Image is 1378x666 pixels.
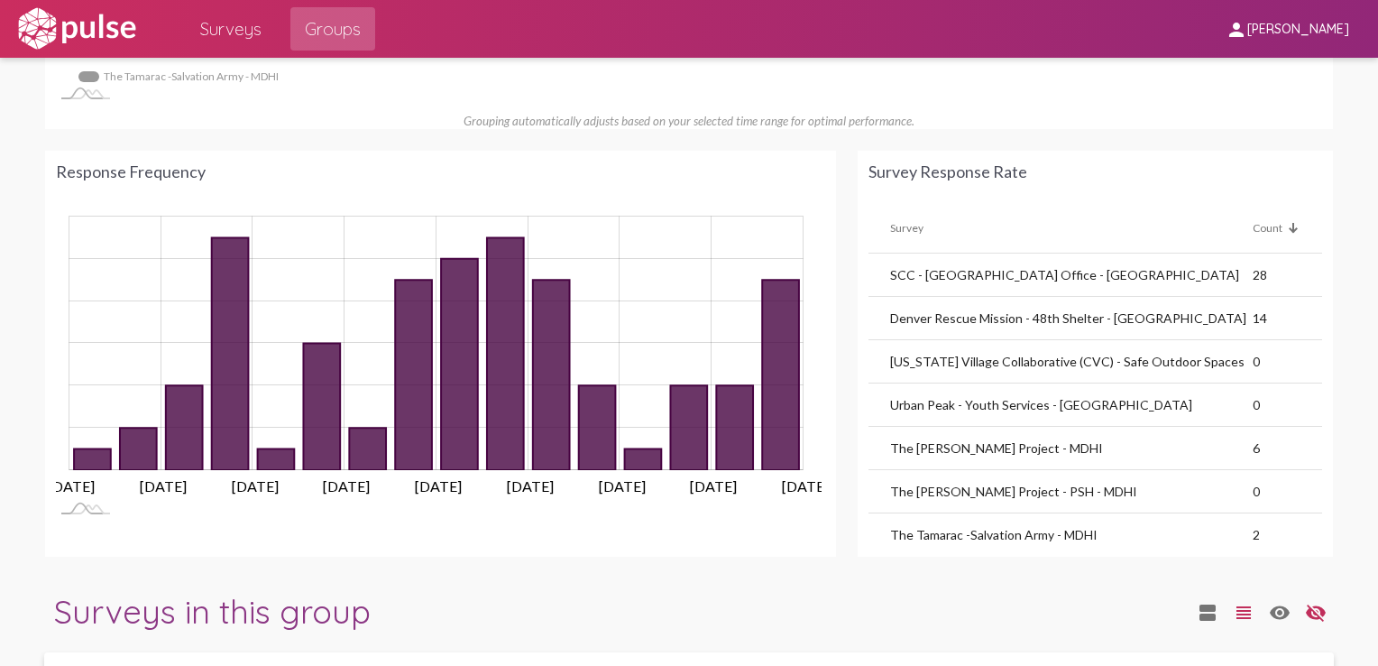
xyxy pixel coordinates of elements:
img: white-logo.svg [14,6,139,51]
tspan: [DATE] [782,477,829,495]
tspan: [DATE] [140,477,187,495]
g: Legend [78,36,1310,90]
td: The [PERSON_NAME] Project - MDHI [868,427,1253,470]
td: 14 [1253,297,1321,340]
div: Count [1253,221,1282,235]
button: language [1226,593,1262,629]
td: [US_STATE] Village Collaborative (CVC) - Safe Outdoor Spaces [868,340,1253,384]
button: language [1190,593,1226,629]
g: The Delores Project - MDHI [1107,36,1310,63]
g: Responses [74,237,799,470]
td: 6 [1253,427,1321,470]
tspan: [DATE] [232,477,279,495]
span: [PERSON_NAME] [1247,22,1349,38]
tspan: [DATE] [507,477,554,495]
mat-icon: language [1233,602,1254,624]
g: SCC - Denver Office - MDHI [717,36,1024,63]
g: Chart [48,216,829,495]
mat-icon: person [1226,19,1247,41]
div: Count [1253,221,1300,235]
g: Almost Home - MDHI [302,36,436,63]
td: The [PERSON_NAME] Project - PSH - MDHI [868,470,1253,513]
a: Surveys [186,7,276,51]
div: Survey [890,221,923,235]
tspan: [DATE] [599,477,646,495]
g: The Tamarac -Salvation Army - MDHI [78,63,284,90]
g: The Aspen-Salvation Army- MDHI [897,36,1089,63]
small: Grouping automatically adjusts based on your selected time range for optimal performance. [464,114,914,128]
td: 0 [1253,470,1321,513]
td: Denver Rescue Mission - 48th Shelter - [GEOGRAPHIC_DATA] [868,297,1253,340]
div: Survey [890,221,1253,235]
button: language [1298,593,1334,629]
td: Urban Peak - Youth Services - [GEOGRAPHIC_DATA] [868,384,1253,427]
tspan: [DATE] [415,477,462,495]
tspan: [DATE] [48,477,95,495]
button: language [1262,593,1298,629]
span: Surveys [200,13,262,45]
mat-icon: language [1197,602,1218,624]
span: Groups [305,13,361,45]
td: The Tamarac -Salvation Army - MDHI [868,513,1253,557]
td: 0 [1253,384,1321,427]
div: Response Frequency [56,162,825,181]
tspan: [DATE] [323,477,370,495]
div: Survey Response Rate [868,162,1322,181]
a: Groups [290,7,375,51]
button: [PERSON_NAME] [1211,12,1364,45]
td: SCC - [GEOGRAPHIC_DATA] Office - [GEOGRAPHIC_DATA] [868,254,1253,297]
tspan: [DATE] [690,477,737,495]
span: Surveys in this group [54,591,371,632]
mat-icon: language [1269,602,1291,624]
g: Denver Rescue Mission - 48th Shelter - MDHI [454,36,775,63]
td: 2 [1253,513,1321,557]
td: 0 [1253,340,1321,384]
td: 28 [1253,254,1321,297]
mat-icon: language [1305,602,1327,624]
